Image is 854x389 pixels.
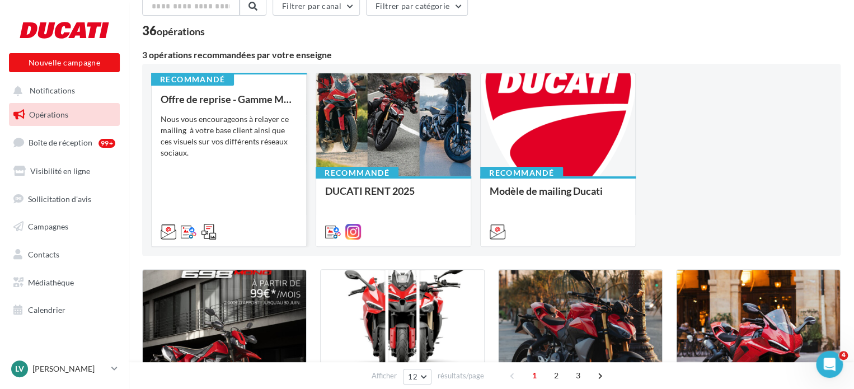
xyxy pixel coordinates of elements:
a: Sollicitation d'avis [7,188,122,211]
a: Boîte de réception99+ [7,130,122,154]
span: Calendrier [28,305,65,315]
div: 99+ [98,139,115,148]
span: Campagnes [28,222,68,231]
span: 2 [547,367,565,385]
span: résultats/page [438,371,484,381]
div: Recommandé [151,73,234,86]
span: 1 [525,367,543,385]
button: Nouvelle campagne [9,53,120,72]
div: Recommandé [316,167,398,179]
span: Boîte de réception [29,138,92,147]
div: 36 [142,25,205,37]
a: Médiathèque [7,271,122,294]
a: Opérations [7,103,122,126]
span: 4 [839,351,848,360]
span: Visibilité en ligne [30,166,90,176]
div: Nous vous encourageons à relayer ce mailing à votre base client ainsi que ces visuels sur vos dif... [161,114,297,158]
a: Calendrier [7,298,122,322]
span: Notifications [30,86,75,96]
div: Recommandé [480,167,563,179]
a: Lv [PERSON_NAME] [9,358,120,379]
span: 12 [408,372,417,381]
span: Médiathèque [28,278,74,287]
div: Offre de reprise - Gamme MTS V4 [161,93,297,105]
span: Opérations [29,110,68,119]
span: Sollicitation d'avis [28,194,91,203]
span: Contacts [28,250,59,259]
span: Lv [15,363,24,374]
p: [PERSON_NAME] [32,363,107,374]
button: 12 [403,369,431,385]
span: Afficher [372,371,397,381]
iframe: Intercom live chat [816,351,843,378]
div: 3 opérations recommandées par votre enseigne [142,50,841,59]
div: DUCATI RENT 2025 [325,185,462,208]
a: Campagnes [7,215,122,238]
a: Contacts [7,243,122,266]
div: opérations [157,26,205,36]
div: Modèle de mailing Ducati [490,185,626,208]
a: Visibilité en ligne [7,160,122,183]
span: 3 [569,367,587,385]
